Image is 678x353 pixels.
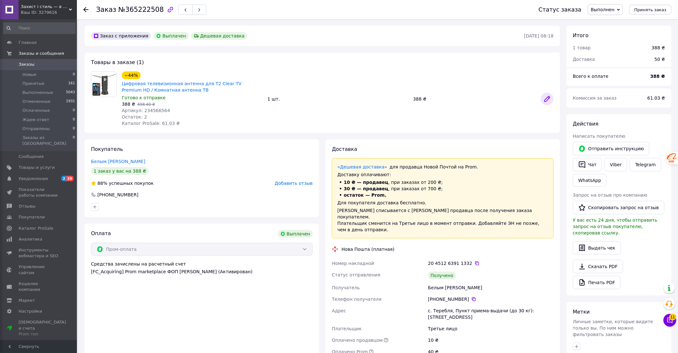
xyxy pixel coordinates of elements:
span: Главная [19,40,37,45]
span: Заказы [19,62,34,67]
span: Артикул: 234566564 [122,108,170,113]
button: Выдать чек [573,241,621,255]
div: Белым [PERSON_NAME] [427,282,555,293]
button: Скопировать запрос на отзыв [573,201,665,214]
div: 388 ₴ [652,45,665,51]
button: Чат с покупателем11 [664,314,676,327]
li: , при заказах от 200 ₴; [337,179,548,185]
a: Telegram [630,158,661,171]
button: Отправить инструкцию [573,142,649,155]
span: Комиссия за заказ [573,95,617,101]
div: с. Теребля, Пункт приема-выдачи (до 30 кг): [STREET_ADDRESS] [427,305,555,323]
img: Цифровая телевизионная антенна для Т2 Clear TV Premium HD / Комнатная антенна ТВ [91,72,116,97]
a: Печать PDF [573,276,621,289]
span: Принятые [22,81,45,86]
span: 1 товар [573,45,591,50]
b: 388 ₴ [650,74,665,79]
span: Покупатели [19,214,45,220]
span: 61.03 ₴ [648,95,665,101]
span: Метки [573,309,590,315]
span: 388 ₴ [122,102,135,107]
a: Редактировать [541,93,554,105]
span: Действия [573,121,599,127]
div: Получено [428,272,456,279]
span: Аналитика [19,236,42,242]
span: Каталог ProSale: 61.03 ₴ [122,121,180,126]
span: Настройки [19,308,42,314]
span: Номер накладной [332,261,374,266]
span: Маркет [19,298,35,303]
span: Всего к оплате [573,74,608,79]
span: Ждем ответ [22,117,49,123]
div: 388 ₴ [410,94,538,103]
button: Чат [573,158,602,171]
span: Покупатель [91,146,123,152]
span: Каталог ProSale [19,226,53,231]
a: WhatsApp [573,174,607,187]
button: Принять заказ [629,5,672,14]
span: Отзывы [19,203,36,209]
span: 10 ₴ — продавец [344,180,388,185]
input: Поиск [3,22,76,34]
span: №365222508 [118,6,164,13]
div: Третье лицо [427,323,555,334]
div: [PERSON_NAME] списывается с [PERSON_NAME] продавца после получения заказа покупателем. Плательщик... [337,207,548,233]
div: Заказ с приложения [91,32,151,40]
span: Выполненные [22,90,53,95]
div: 20 4512 6391 1332 [428,260,554,267]
span: Заказ [96,6,116,13]
div: Ваш ID: 3279616 [21,10,77,15]
span: Плательщик [332,326,362,331]
span: Отмененные [22,99,50,104]
span: Захист і стиль — в одному магазині [21,4,69,10]
a: Цифровая телевизионная антенна для Т2 Clear TV Premium HD / Комнатная антенна ТВ [122,81,242,93]
span: Уведомления [19,176,48,182]
a: Скачать PDF [573,260,623,273]
span: Написать покупателю [573,134,625,139]
span: 0 [73,135,75,146]
span: Принять заказ [634,7,666,12]
time: [DATE] 08:18 [524,33,554,38]
div: 1 шт. [265,94,411,103]
span: Запрос на отзыв про компанию [573,193,648,198]
span: 5043 [66,90,75,95]
span: Итого [573,32,589,38]
span: Инструменты вебмастера и SEO [19,247,59,259]
span: Доставка [332,146,357,152]
span: 0 [73,126,75,132]
span: 1931 [66,99,75,104]
div: [PHONE_NUMBER] [97,192,139,198]
span: 88% [97,181,107,186]
span: Новые [22,72,37,78]
span: У вас есть 24 дня, чтобы отправить запрос на отзыв покупателю, скопировав ссылку. [573,218,657,235]
span: 0 [73,72,75,78]
span: Оплаченные [22,108,50,113]
span: Товары и услуги [19,165,55,170]
span: 698.40 ₴ [137,102,155,107]
a: Viber [605,158,627,171]
span: Управление сайтом [19,264,59,275]
span: Заказы из [GEOGRAPHIC_DATA] [22,135,73,146]
div: [FC_Acquiring] Prom marketplace ФОП [PERSON_NAME] (Активирован) [91,268,313,275]
div: 1 заказ у вас на 388 ₴ [91,167,149,175]
span: 161 [68,81,75,86]
div: Выплачен [153,32,188,40]
span: остаток — Prom. [344,193,386,198]
div: Нова Пошта (платная) [340,246,396,252]
a: «Дешевая доставка» [337,164,387,169]
span: Доставка [573,57,595,62]
span: Получатель [332,285,360,290]
span: Личные заметки, которые видите только вы. По ним можно фильтровать заказы [573,319,653,337]
div: Доставку оплачивают: [337,171,548,178]
div: успешных покупок [91,180,154,186]
div: Вернуться назад [83,6,88,13]
span: 39 [66,176,74,181]
span: Сообщения [19,154,44,160]
div: Средства зачислены на расчетный счет [91,261,313,275]
span: Выполнен [591,7,615,12]
span: Статус отправления [332,272,380,277]
li: , при заказах от 700 ₴; [337,185,548,192]
div: Статус заказа [539,6,582,13]
div: [PHONE_NUMBER] [428,296,554,302]
span: 30 ₴ — продавец [344,186,388,191]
